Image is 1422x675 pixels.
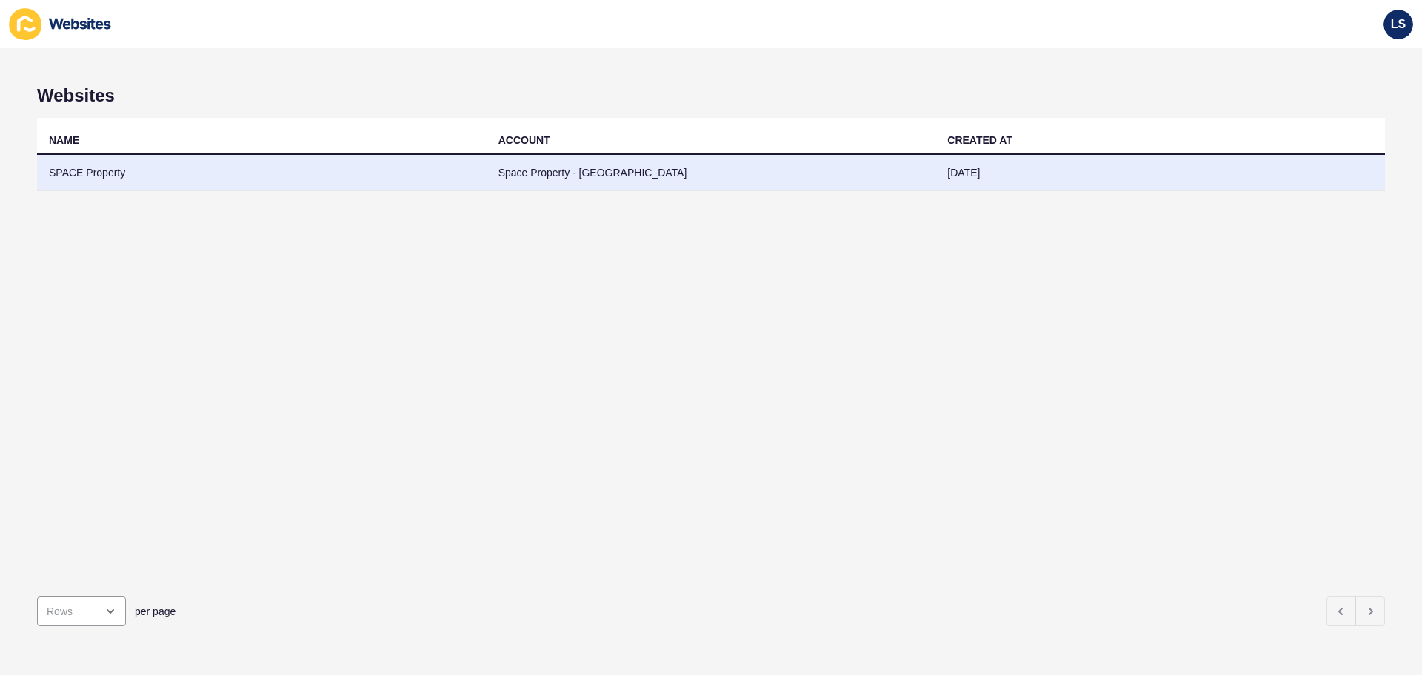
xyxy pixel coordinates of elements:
[135,604,176,619] span: per page
[37,85,1385,106] h1: Websites
[935,155,1385,191] td: [DATE]
[49,133,79,147] div: NAME
[498,133,550,147] div: ACCOUNT
[947,133,1012,147] div: CREATED AT
[1391,17,1406,32] span: LS
[37,155,487,191] td: SPACE Property
[37,596,126,626] div: open menu
[487,155,936,191] td: Space Property - [GEOGRAPHIC_DATA]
